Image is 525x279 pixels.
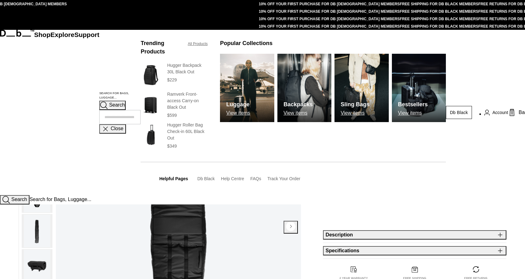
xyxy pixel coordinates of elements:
a: Db Sling Bags View items [334,54,388,122]
a: Ramverk Front-access Carry-on Black Out Ramverk Front-access Carry-on Black Out $599 [141,91,208,119]
h3: Popular Collections [220,39,272,48]
img: Hugger Backpack 30L Black Out [141,62,161,88]
span: Close [111,126,123,131]
img: Surf Pro Coffin 6'6 - 3-4 Boards [24,215,50,247]
a: Hugger Backpack 30L Black Out Hugger Backpack 30L Black Out $229 [141,62,208,88]
a: 10% OFF YOUR FIRST PURCHASE FOR DB [DEMOGRAPHIC_DATA] MEMBERS [259,17,400,21]
h3: Backpacks [284,100,313,109]
span: Account [492,109,508,116]
a: 10% OFF YOUR FIRST PURCHASE FOR DB [DEMOGRAPHIC_DATA] MEMBERS [259,9,400,14]
p: View items [398,110,428,116]
a: Db Backpacks View items [277,54,331,122]
a: Explore [51,31,74,38]
a: Db Black [197,176,215,181]
a: 10% OFF YOUR FIRST PURCHASE FOR DB [DEMOGRAPHIC_DATA] MEMBERS [259,2,400,6]
p: View items [226,110,250,116]
a: FAQs [250,176,261,181]
p: View items [341,110,370,116]
a: Account [484,109,508,116]
img: Db [334,54,388,122]
h3: Trending Products [141,39,182,56]
p: View items [284,110,313,116]
a: Support [74,31,100,38]
img: Ramverk Front-access Carry-on Black Out [141,91,161,117]
button: Surf Pro Coffin 6'6 - 3-4 Boards [22,214,52,248]
h3: Ramverk Front-access Carry-on Black Out [167,91,208,111]
a: FREE SHIPPING FOR DB BLACK MEMBERS [400,24,478,29]
nav: Main Navigation [34,30,99,195]
h3: Luggage [226,100,250,109]
label: Search for Bags, Luggage... [99,91,141,100]
a: FREE SHIPPING FOR DB BLACK MEMBERS [400,17,478,21]
button: Next slide [284,221,298,233]
a: Shop [34,31,51,38]
button: Close [99,124,126,134]
a: All Products [188,41,208,47]
a: Hugger Roller Bag Check-in 60L Black Out Hugger Roller Bag Check-in 60L Black Out $349 [141,122,208,149]
span: Search [11,197,27,202]
a: Track Your Order [267,176,300,181]
a: FREE SHIPPING FOR DB BLACK MEMBERS [400,9,478,14]
img: Db [392,54,446,122]
h3: Sling Bags [341,100,370,109]
a: Help Centre [221,176,244,181]
button: Specifications [323,246,506,255]
a: Db Luggage View items [220,54,274,122]
button: Search [99,101,126,110]
h3: Hugger Backpack 30L Black Out [167,62,208,75]
button: Description [323,230,506,240]
a: FREE SHIPPING FOR DB BLACK MEMBERS [400,2,478,6]
span: $599 [167,113,177,118]
span: $229 [167,77,177,82]
img: Db [277,54,331,122]
a: 10% OFF YOUR FIRST PURCHASE FOR DB [DEMOGRAPHIC_DATA] MEMBERS [259,24,400,29]
h3: Bestsellers [398,100,428,109]
span: Search [109,102,125,107]
a: Db Black [446,106,472,119]
h3: Hugger Roller Bag Check-in 60L Black Out [167,122,208,141]
span: $349 [167,144,177,149]
h3: Helpful Pages [159,176,188,182]
a: Db Bestsellers View items [392,54,446,122]
img: Hugger Roller Bag Check-in 60L Black Out [141,122,161,148]
img: Db [220,54,274,122]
